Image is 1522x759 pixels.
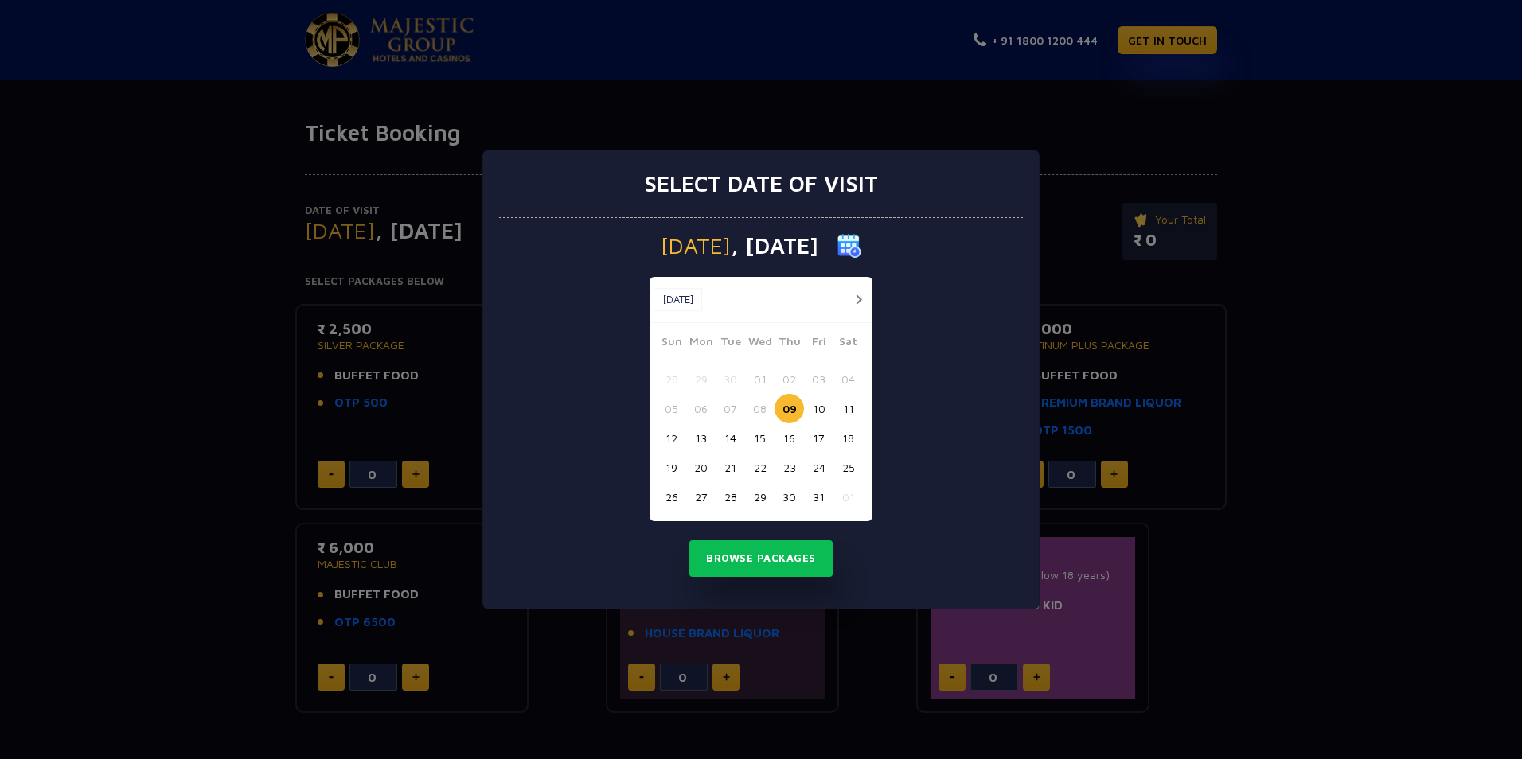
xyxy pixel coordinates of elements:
button: 18 [833,423,863,453]
button: 05 [657,394,686,423]
img: calender icon [837,234,861,258]
button: 12 [657,423,686,453]
button: 13 [686,423,716,453]
button: 02 [775,364,804,394]
button: 24 [804,453,833,482]
button: 20 [686,453,716,482]
button: 07 [716,394,745,423]
button: 30 [775,482,804,512]
button: 04 [833,364,863,394]
button: 29 [745,482,775,512]
button: 01 [745,364,775,394]
button: 22 [745,453,775,482]
button: 21 [716,453,745,482]
button: 25 [833,453,863,482]
button: 19 [657,453,686,482]
span: Sat [833,333,863,355]
button: 17 [804,423,833,453]
button: 23 [775,453,804,482]
button: 16 [775,423,804,453]
span: Tue [716,333,745,355]
h3: Select date of visit [644,170,878,197]
button: 06 [686,394,716,423]
span: Thu [775,333,804,355]
button: 28 [657,364,686,394]
span: , [DATE] [731,235,818,257]
span: Mon [686,333,716,355]
span: Wed [745,333,775,355]
button: 08 [745,394,775,423]
button: 27 [686,482,716,512]
button: 31 [804,482,833,512]
button: 30 [716,364,745,394]
span: Sun [657,333,686,355]
span: Fri [804,333,833,355]
button: 11 [833,394,863,423]
button: [DATE] [654,288,702,312]
button: 14 [716,423,745,453]
button: 28 [716,482,745,512]
button: 10 [804,394,833,423]
button: 26 [657,482,686,512]
button: 29 [686,364,716,394]
button: Browse Packages [689,540,833,577]
button: 15 [745,423,775,453]
button: 09 [775,394,804,423]
span: [DATE] [661,235,731,257]
button: 03 [804,364,833,394]
button: 01 [833,482,863,512]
